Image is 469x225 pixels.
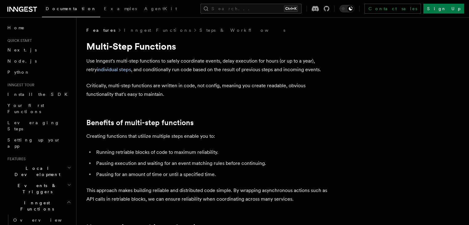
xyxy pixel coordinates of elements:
[7,70,30,75] span: Python
[7,120,60,131] span: Leveraging Steps
[7,137,60,149] span: Setting up your app
[7,47,37,52] span: Next.js
[200,27,285,33] a: Steps & Workflows
[200,4,302,14] button: Search...Ctrl+K
[5,165,67,178] span: Local Development
[13,218,77,223] span: Overview
[5,100,72,117] a: Your first Functions
[7,59,37,63] span: Node.js
[5,83,35,88] span: Inngest tour
[100,2,141,17] a: Examples
[124,27,191,33] a: Inngest Functions
[5,38,32,43] span: Quick start
[5,89,72,100] a: Install the SDK
[5,134,72,152] a: Setting up your app
[5,22,72,33] a: Home
[94,159,333,168] li: Pausing execution and waiting for an event matching rules before continuing.
[94,170,333,179] li: Pausing for an amount of time or until a specified time.
[364,4,421,14] a: Contact sales
[339,5,354,12] button: Toggle dark mode
[144,6,177,11] span: AgentKit
[42,2,100,17] a: Documentation
[7,103,44,114] span: Your first Functions
[7,92,71,97] span: Install the SDK
[5,182,67,195] span: Events & Triggers
[5,44,72,55] a: Next.js
[423,4,464,14] a: Sign Up
[86,57,333,74] p: Use Inngest's multi-step functions to safely coordinate events, delay execution for hours (or up ...
[5,197,72,215] button: Inngest Functions
[97,67,131,72] a: individual steps
[46,6,97,11] span: Documentation
[7,25,25,31] span: Home
[86,132,333,141] p: Creating functions that utilize multiple steps enable you to:
[94,148,333,157] li: Running retriable blocks of code to maximum reliability.
[86,118,194,127] a: Benefits of multi-step functions
[5,163,72,180] button: Local Development
[141,2,181,17] a: AgentKit
[86,186,333,203] p: This approach makes building reliable and distributed code simple. By wrapping asynchronous actio...
[5,117,72,134] a: Leveraging Steps
[86,27,115,33] span: Features
[104,6,137,11] span: Examples
[5,55,72,67] a: Node.js
[5,180,72,197] button: Events & Triggers
[5,67,72,78] a: Python
[284,6,298,12] kbd: Ctrl+K
[5,157,26,162] span: Features
[86,81,333,99] p: Critically, multi-step functions are written in code, not config, meaning you create readable, ob...
[86,41,333,52] h1: Multi-Step Functions
[5,200,67,212] span: Inngest Functions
